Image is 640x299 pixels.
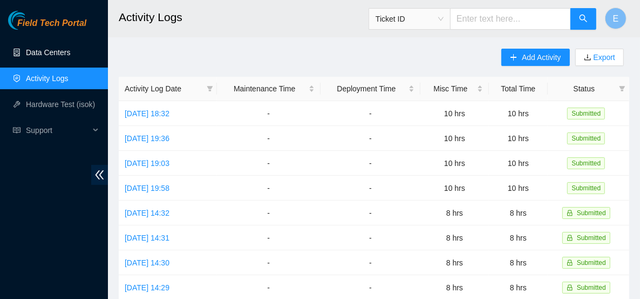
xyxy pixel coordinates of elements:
[591,53,615,62] a: Export
[321,176,420,201] td: -
[489,126,548,151] td: 10 hrs
[489,176,548,201] td: 10 hrs
[125,109,169,118] a: [DATE] 18:32
[8,11,55,30] img: Akamai Technologies
[26,119,90,141] span: Support
[567,108,605,119] span: Submitted
[501,49,569,66] button: plusAdd Activity
[125,283,169,292] a: [DATE] 14:29
[205,81,215,97] span: filter
[321,250,420,275] td: -
[8,19,86,34] a: Akamai TechnologiesField Tech Portal
[567,182,605,194] span: Submitted
[91,165,108,185] span: double-left
[217,101,321,126] td: -
[489,225,548,250] td: 8 hrs
[567,260,573,266] span: lock
[376,11,444,27] span: Ticket ID
[125,184,169,192] a: [DATE] 19:58
[567,132,605,144] span: Submitted
[125,159,169,168] a: [DATE] 19:03
[510,54,518,62] span: plus
[420,151,489,176] td: 10 hrs
[125,258,169,267] a: [DATE] 14:30
[125,234,169,242] a: [DATE] 14:31
[420,176,489,201] td: 10 hrs
[489,77,548,101] th: Total Time
[321,201,420,225] td: -
[577,259,606,267] span: Submitted
[450,8,571,30] input: Enter text here...
[489,201,548,225] td: 8 hrs
[575,49,624,66] button: downloadExport
[567,157,605,169] span: Submitted
[13,127,21,134] span: read
[605,8,627,29] button: E
[26,48,70,57] a: Data Centers
[617,81,628,97] span: filter
[613,12,619,25] span: E
[567,210,573,216] span: lock
[489,101,548,126] td: 10 hrs
[420,250,489,275] td: 8 hrs
[17,18,86,29] span: Field Tech Portal
[321,101,420,126] td: -
[217,176,321,201] td: -
[489,151,548,176] td: 10 hrs
[217,250,321,275] td: -
[207,85,213,92] span: filter
[489,250,548,275] td: 8 hrs
[26,74,69,83] a: Activity Logs
[522,51,561,63] span: Add Activity
[26,100,95,109] a: Hardware Test (isok)
[420,225,489,250] td: 8 hrs
[321,126,420,151] td: -
[125,209,169,217] a: [DATE] 14:32
[125,83,202,95] span: Activity Log Date
[577,284,606,291] span: Submitted
[584,54,591,62] span: download
[570,8,596,30] button: search
[420,101,489,126] td: 10 hrs
[217,126,321,151] td: -
[619,85,625,92] span: filter
[554,83,615,95] span: Status
[567,284,573,291] span: lock
[321,151,420,176] td: -
[217,151,321,176] td: -
[125,134,169,143] a: [DATE] 19:36
[321,225,420,250] td: -
[567,235,573,241] span: lock
[420,201,489,225] td: 8 hrs
[420,126,489,151] td: 10 hrs
[577,234,606,242] span: Submitted
[217,225,321,250] td: -
[217,201,321,225] td: -
[579,14,588,24] span: search
[577,209,606,217] span: Submitted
